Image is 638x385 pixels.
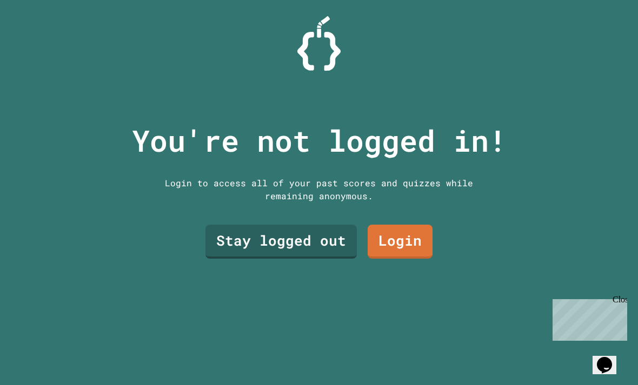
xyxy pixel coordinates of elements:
[297,16,341,71] img: Logo.svg
[593,342,627,374] iframe: chat widget
[157,177,481,202] div: Login to access all of your past scores and quizzes while remaining anonymous.
[132,118,507,163] p: You're not logged in!
[368,225,433,259] a: Login
[548,295,627,341] iframe: chat widget
[205,225,357,259] a: Stay logged out
[4,4,75,69] div: Chat with us now!Close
